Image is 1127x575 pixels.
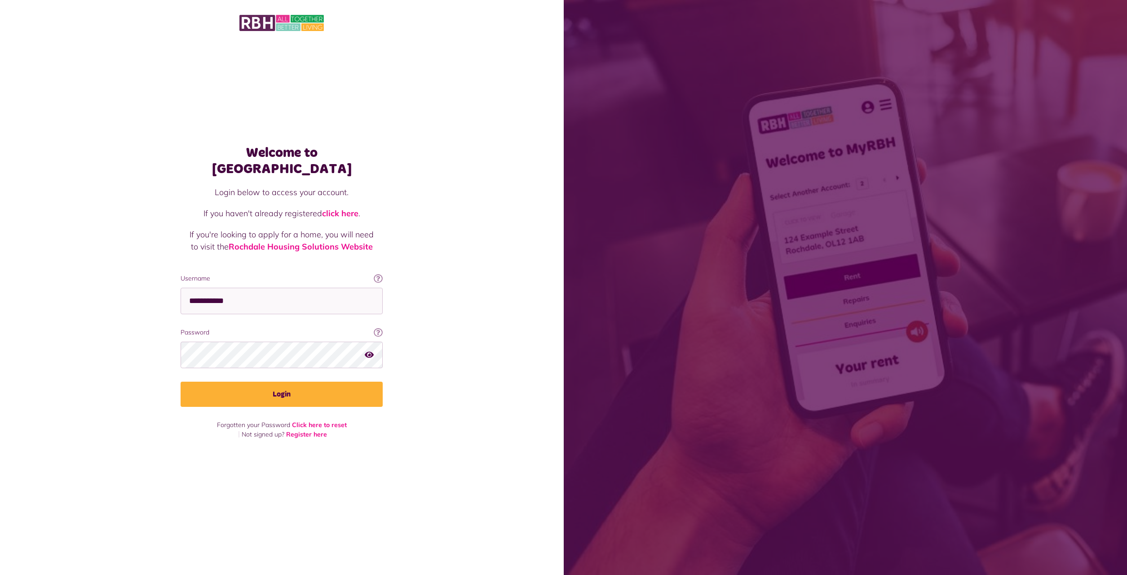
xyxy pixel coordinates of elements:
label: Username [181,274,383,283]
a: Register here [286,430,327,438]
img: MyRBH [239,13,324,32]
h1: Welcome to [GEOGRAPHIC_DATA] [181,145,383,177]
button: Login [181,382,383,407]
a: Rochdale Housing Solutions Website [229,241,373,252]
a: click here [322,208,358,218]
label: Password [181,328,383,337]
span: Forgotten your Password [217,421,290,429]
p: If you haven't already registered . [190,207,374,219]
p: Login below to access your account. [190,186,374,198]
p: If you're looking to apply for a home, you will need to visit the [190,228,374,253]
a: Click here to reset [292,421,347,429]
span: Not signed up? [242,430,284,438]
